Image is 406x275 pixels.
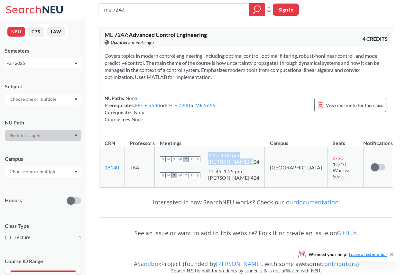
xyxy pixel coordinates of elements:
[208,168,259,175] div: 11:45 - 1:25 pm
[99,267,393,274] div: Search NEU is built for students by students & is not affiliated with NEU.
[363,35,388,42] span: 4 CREDITS
[265,147,328,188] td: [GEOGRAPHIC_DATA]
[326,101,383,109] span: View more info for this class
[183,156,189,162] span: T
[134,109,145,115] span: None
[328,133,363,147] th: Seats
[216,260,262,268] a: [PERSON_NAME]
[5,130,81,141] div: Dropdown arrow
[103,4,245,15] input: Class, professor, course number, "phrase"
[253,5,261,14] svg: magnifying glass
[309,252,387,257] span: We need your help!
[337,229,357,237] a: GitHub
[5,83,81,90] div: Subject
[79,234,81,241] span: 1
[5,233,81,242] label: Lecture
[105,140,115,147] div: CRN
[125,133,155,147] th: Professors
[125,95,137,101] span: None
[195,156,200,162] span: S
[166,172,171,178] span: M
[28,27,44,37] button: CPS
[111,39,154,46] span: Updated a minute ago
[165,102,190,108] a: EECE 7200
[273,4,299,16] button: Sign In
[74,63,78,65] svg: Dropdown arrow
[195,172,200,178] span: S
[160,156,166,162] span: S
[7,27,25,37] button: NEU
[6,60,74,67] div: Fall 2025
[99,193,393,211] div: Interested in how SearchNEU works? Check out our
[74,134,78,137] svg: Dropdown arrow
[5,58,81,68] div: Fall 2025Dropdown arrow
[166,156,171,162] span: M
[363,133,393,147] th: Notifications
[125,147,155,188] td: TBA
[177,172,183,178] span: W
[333,161,350,179] span: 10/10 Waitlist Seats
[5,166,81,177] div: Dropdown arrow
[321,260,357,268] a: contributors
[189,156,195,162] span: F
[5,222,81,229] span: Class Type
[5,258,81,265] p: Course ID Range
[135,102,160,108] a: EECE 5580
[74,98,78,101] svg: Dropdown arrow
[105,164,119,170] a: 18140
[333,155,343,161] span: 3 / 30
[47,27,65,37] button: LAW
[349,252,387,257] a: Leave a testimonial
[6,168,60,176] input: Choose one or multiple
[5,94,81,105] div: Dropdown arrow
[5,47,81,54] div: Semesters
[195,102,216,108] a: ME 5659
[5,155,81,162] div: Campus
[137,260,161,268] a: Sandbox
[208,175,259,181] div: [PERSON_NAME] 424
[155,133,265,147] th: Meetings
[132,116,143,122] span: None
[5,197,22,204] p: Honors
[189,172,195,178] span: F
[208,159,259,165] div: [PERSON_NAME] 424
[105,52,388,81] section: Covers topics in modern control engineering, including optimal control, optimal filtering, robust...
[5,119,81,126] div: NU Path
[208,152,259,159] div: 2:50 - 4:30 pm
[105,95,216,123] div: NUPaths: Prerequisites: or or Corequisites: Course fees:
[171,156,177,162] span: T
[265,133,328,147] th: Campus
[171,172,177,178] span: T
[249,3,265,16] div: magnifying glass
[105,31,207,38] span: ME 7247 : Advanced Control Engineering
[296,198,340,206] a: documentation!
[183,172,189,178] span: T
[74,171,78,173] svg: Dropdown arrow
[177,156,183,162] span: W
[6,95,60,103] input: Choose one or multiple
[160,172,166,178] span: S
[99,224,393,242] div: See an issue or want to add to this website? Fork it or create an issue on .
[99,254,393,267] div: A Project (founded by , with some awesome )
